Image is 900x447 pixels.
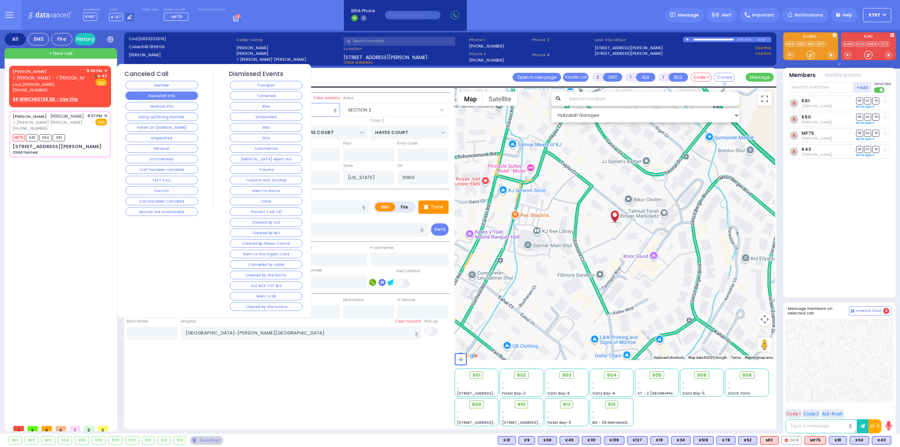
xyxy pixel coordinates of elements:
[547,409,549,415] span: -
[129,36,234,42] label: Cad:
[109,436,122,444] div: 908
[230,155,302,163] button: [MEDICAL_DATA] object out
[636,73,655,82] button: ALS
[230,229,302,237] button: Cleared By BLS
[75,436,89,444] div: 905
[682,380,684,385] span: -
[532,37,592,43] span: Phone 3
[789,71,816,79] button: Members
[738,436,757,445] div: BLS
[592,409,594,415] span: -
[783,35,838,40] label: KJ EMS...
[728,391,750,396] span: Smith Farm
[230,123,302,132] button: EMS
[314,95,340,101] label: Clear address
[532,52,592,58] span: Phone 4
[13,120,84,126] span: ר' [PERSON_NAME]' [PERSON_NAME]
[456,351,480,360] img: Google
[109,8,134,12] label: Lines
[856,146,863,153] span: DR
[457,409,459,415] span: -
[547,380,549,385] span: -
[126,176,198,184] button: TEST CALL
[230,91,302,100] button: Corrected
[671,436,690,445] div: K34
[56,426,66,431] span: 0
[716,436,735,445] div: K78
[230,239,302,248] button: Cleared By Poison Control
[83,8,101,12] label: Dispatcher
[752,12,774,18] span: Important
[26,134,38,141] span: K43
[758,312,772,326] button: Map camera controls
[230,176,302,184] button: Trauma with stitches
[608,401,616,408] span: 913
[502,391,526,396] span: Forest Bay-2
[609,203,621,224] div: CHAIM MOSHE PEARL
[343,46,467,52] label: Location
[172,14,182,19] span: MF75
[607,372,617,379] span: 904
[592,385,594,391] span: -
[13,134,25,141] span: MF75
[594,37,683,43] label: Last 3 location
[236,51,341,57] label: [PERSON_NAME]
[502,409,504,415] span: -
[348,107,371,114] span: SECTION 2
[92,436,105,444] div: 906
[604,436,624,445] div: K318
[691,73,712,82] button: Code-1
[229,70,283,78] h4: Dismissed Events
[370,245,393,251] label: P Last Name
[737,36,744,44] div: 0:00
[236,57,341,63] label: ר' [PERSON_NAME]' [PERSON_NAME]
[469,51,529,57] span: Phone 2
[230,197,302,205] button: Other
[850,436,869,445] div: BLS
[637,380,639,385] span: -
[851,309,854,313] img: comment-alt.png
[370,118,384,123] label: Cross 2
[785,439,788,442] img: red-radio-icon.svg
[678,12,699,19] span: Message
[868,419,881,433] button: 10-4
[138,36,166,41] span: [0823202516]
[126,91,198,100] button: Hatzalah Info
[385,11,441,19] input: (000)000-00000
[104,68,107,74] span: ✕
[84,426,94,431] span: 0
[457,415,459,420] span: -
[13,426,24,431] span: 1
[864,114,871,120] span: SO
[126,436,139,444] div: 909
[126,134,198,142] button: Unspecified
[95,119,107,126] span: EMS
[758,338,772,352] button: Drag Pegman onto the map to open Street View
[13,114,47,119] a: [PERSON_NAME]
[164,8,191,12] label: Medic on call
[181,326,422,340] input: Search hospital
[181,319,196,324] label: Hospital
[28,33,49,45] div: EMS
[457,380,459,385] span: -
[230,186,302,195] button: Went to doctor
[856,130,863,136] span: DR
[230,113,302,121] button: Unfounded
[592,420,632,425] span: BG - 29 Merriewold S.
[141,44,165,50] span: 8457838126
[483,92,517,106] button: Show satellite imagery
[230,144,302,153] button: Commercial
[469,57,504,63] label: [PHONE_NUMBER]
[58,436,72,444] div: 904
[856,121,875,125] a: Send again
[604,436,624,445] div: BLS
[469,43,504,49] label: [PHONE_NUMBER]
[538,436,557,445] div: BLS
[49,50,72,57] span: + New call
[395,203,414,211] label: Fire
[755,45,771,51] a: Use this
[693,436,714,445] div: BLS
[458,92,483,106] button: Show street map
[129,52,234,58] label: [PERSON_NAME]
[396,268,420,274] label: Use Callback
